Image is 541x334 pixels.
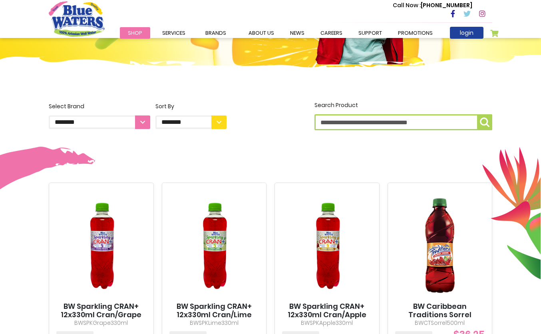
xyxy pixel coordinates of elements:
input: Search Product [314,114,492,130]
a: News [282,27,312,39]
a: careers [312,27,350,39]
p: BWCTSorrel500ml [395,319,485,327]
select: Select Brand [49,115,150,129]
a: support [350,27,390,39]
label: Search Product [314,101,492,130]
p: BWSPKGrape330ml [56,319,146,327]
a: Promotions [390,27,441,39]
p: BWSPKApple330ml [282,319,372,327]
a: BW Sparkling CRAN+ 12x330ml Cran/Grape [56,302,146,319]
select: Sort By [155,115,227,129]
a: BW Sparkling CRAN+ 12x330ml Cran/Lime [169,302,259,319]
img: BW Sparkling CRAN+ 12x330ml Cran/Apple [282,190,372,302]
span: Services [162,29,185,37]
a: BW Caribbean Traditions Sorrel 12x500ml [395,302,485,328]
div: Sort By [155,102,227,111]
span: Call Now : [393,1,421,9]
span: Brands [205,29,226,37]
span: Shop [128,29,142,37]
a: about us [241,27,282,39]
a: store logo [49,1,105,36]
img: BW Sparkling CRAN+ 12x330ml Cran/Grape [56,190,146,302]
button: Search Product [477,114,492,130]
img: search-icon.png [480,117,489,127]
img: BW Sparkling CRAN+ 12x330ml Cran/Lime [169,190,259,302]
p: [PHONE_NUMBER] [393,1,472,10]
p: BWSPKLime330ml [169,319,259,327]
img: BW Caribbean Traditions Sorrel 12x500ml [395,190,485,302]
a: BW Sparkling CRAN+ 12x330ml Cran/Apple [282,302,372,319]
label: Select Brand [49,102,150,129]
a: login [450,27,483,39]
